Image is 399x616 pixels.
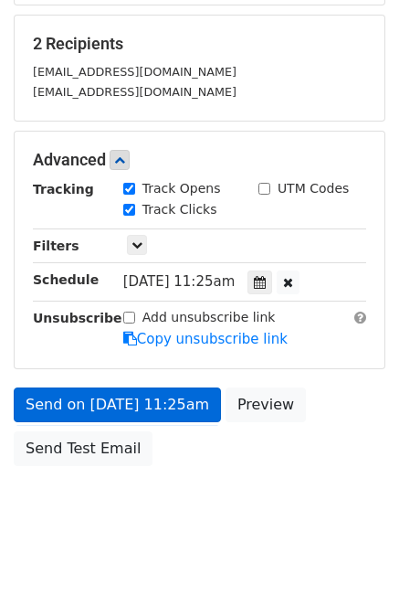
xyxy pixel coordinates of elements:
[142,179,221,198] label: Track Opens
[33,239,79,253] strong: Filters
[308,528,399,616] iframe: Chat Widget
[123,331,288,347] a: Copy unsubscribe link
[14,388,221,422] a: Send on [DATE] 11:25am
[33,34,366,54] h5: 2 Recipients
[33,311,122,325] strong: Unsubscribe
[123,273,236,290] span: [DATE] 11:25am
[33,272,99,287] strong: Schedule
[33,150,366,170] h5: Advanced
[278,179,349,198] label: UTM Codes
[33,65,236,79] small: [EMAIL_ADDRESS][DOMAIN_NAME]
[33,85,236,99] small: [EMAIL_ADDRESS][DOMAIN_NAME]
[142,308,276,327] label: Add unsubscribe link
[226,388,306,422] a: Preview
[142,200,217,219] label: Track Clicks
[14,431,152,466] a: Send Test Email
[33,182,94,196] strong: Tracking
